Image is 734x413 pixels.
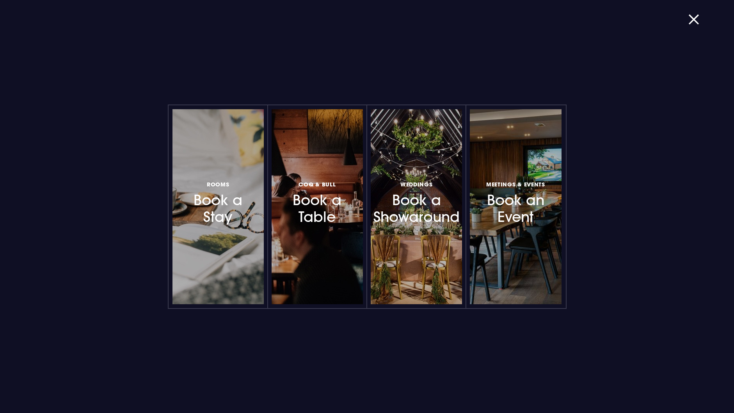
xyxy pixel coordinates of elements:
span: Coq & Bull [299,181,336,188]
h3: Book a Stay [184,179,252,226]
h3: Book a Showaround [382,179,450,226]
a: Coq & BullBook a Table [272,109,363,304]
a: WeddingsBook a Showaround [371,109,462,304]
span: Meetings & Events [486,181,545,188]
span: Weddings [400,181,433,188]
a: Meetings & EventsBook an Event [470,109,561,304]
a: RoomsBook a Stay [172,109,264,304]
span: Rooms [207,181,229,188]
h3: Book an Event [482,179,549,226]
h3: Book a Table [283,179,351,226]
